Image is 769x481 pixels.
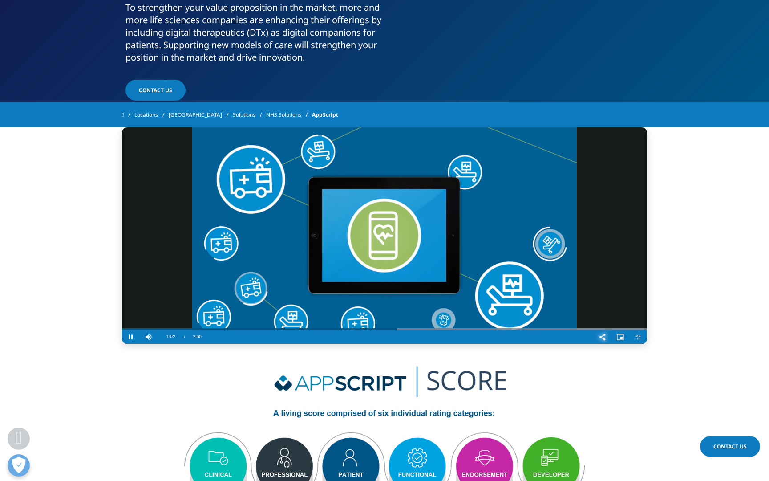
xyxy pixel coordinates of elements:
[266,107,312,123] a: NHS Solutions
[700,436,760,457] a: Contact Us
[184,334,185,339] span: /
[122,127,647,344] video-js: Video Player
[611,330,629,344] button: Picture-in-Picture
[312,107,338,123] span: AppScript
[134,107,169,123] a: Locations
[713,443,747,450] span: Contact Us
[140,330,158,344] button: Mute
[122,328,647,330] div: Progress Bar
[125,80,186,101] a: Contact Us
[8,454,30,477] button: Open Preferences
[594,330,611,344] button: Share
[125,1,381,64] div: To strengthen your value proposition in the market, more and more life sciences companies are enh...
[193,330,201,344] span: 2:00
[629,330,647,344] button: Exit Fullscreen
[166,330,175,344] span: 1:02
[169,107,233,123] a: [GEOGRAPHIC_DATA]
[233,107,266,123] a: Solutions
[122,330,140,344] button: Pause
[139,86,172,94] span: Contact Us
